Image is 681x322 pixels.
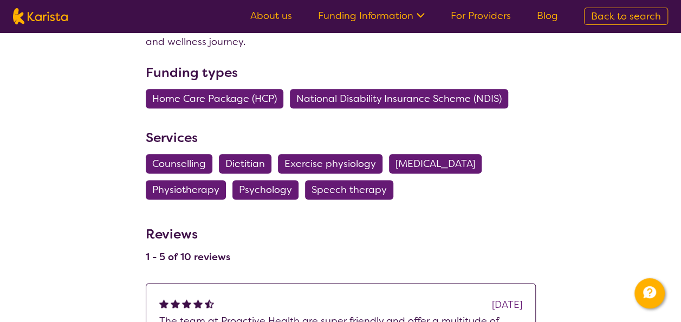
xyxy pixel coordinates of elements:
span: [MEDICAL_DATA] [395,154,475,173]
a: For Providers [451,9,511,22]
a: About us [250,9,292,22]
a: National Disability Insurance Scheme (NDIS) [290,92,515,105]
h4: 1 - 5 of 10 reviews [146,250,230,263]
span: Speech therapy [312,180,387,199]
a: Psychology [232,183,305,196]
a: Dietitian [219,157,278,170]
span: Home Care Package (HCP) [152,89,277,108]
h3: Services [146,128,536,147]
span: Exercise physiology [284,154,376,173]
h3: Funding types [146,63,536,82]
img: halfstar [205,299,214,308]
button: Channel Menu [634,278,665,308]
img: fullstar [193,299,203,308]
a: Home Care Package (HCP) [146,92,290,105]
div: [DATE] [492,297,522,313]
a: Counselling [146,157,219,170]
span: Dietitian [225,154,265,173]
a: Blog [537,9,558,22]
h3: Reviews [146,219,230,244]
span: Psychology [239,180,292,199]
span: Counselling [152,154,206,173]
a: Exercise physiology [278,157,389,170]
img: fullstar [159,299,168,308]
a: Speech therapy [305,183,400,196]
img: fullstar [171,299,180,308]
span: Back to search [591,10,661,23]
img: Karista logo [13,8,68,24]
span: Physiotherapy [152,180,219,199]
a: [MEDICAL_DATA] [389,157,488,170]
a: Physiotherapy [146,183,232,196]
img: fullstar [182,299,191,308]
span: National Disability Insurance Scheme (NDIS) [296,89,502,108]
a: Funding Information [318,9,425,22]
a: Back to search [584,8,668,25]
